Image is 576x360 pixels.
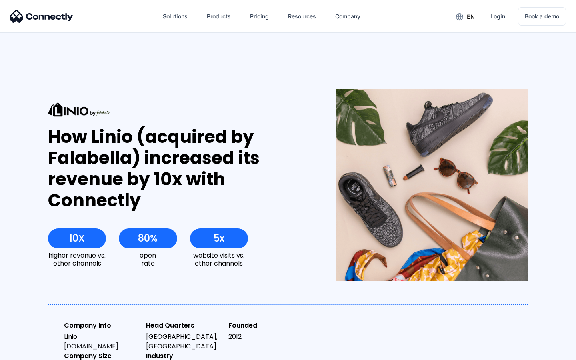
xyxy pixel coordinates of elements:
div: 80% [138,233,158,244]
div: Company [335,11,360,22]
div: Head Quarters [146,321,222,330]
a: Pricing [244,7,275,26]
div: Linio [64,332,140,351]
div: Products [207,11,231,22]
div: 2012 [228,332,304,342]
aside: Language selected: English [8,346,48,357]
a: Book a demo [518,7,566,26]
div: 5x [214,233,224,244]
a: [DOMAIN_NAME] [64,342,118,351]
img: Connectly Logo [10,10,73,23]
ul: Language list [16,346,48,357]
div: Founded [228,321,304,330]
div: en [467,11,475,22]
div: open rate [119,252,177,267]
div: website visits vs. other channels [190,252,248,267]
div: Company Info [64,321,140,330]
a: Login [484,7,512,26]
div: 10X [69,233,85,244]
div: How Linio (acquired by Falabella) increased its revenue by 10x with Connectly [48,126,307,211]
div: Login [490,11,505,22]
div: Solutions [163,11,188,22]
div: Pricing [250,11,269,22]
div: Resources [288,11,316,22]
div: [GEOGRAPHIC_DATA], [GEOGRAPHIC_DATA] [146,332,222,351]
div: higher revenue vs. other channels [48,252,106,267]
